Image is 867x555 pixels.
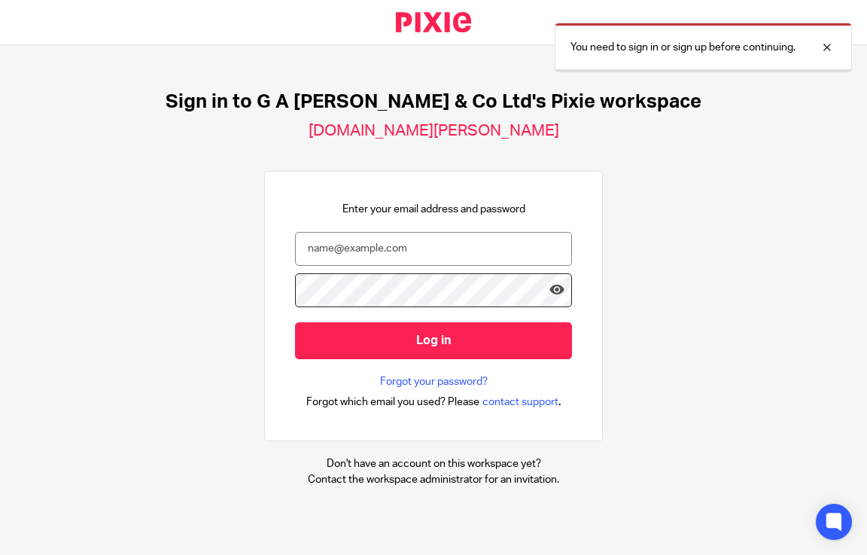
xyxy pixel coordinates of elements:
[166,90,701,114] h1: Sign in to G A [PERSON_NAME] & Co Ltd's Pixie workspace
[306,393,561,410] div: .
[308,456,559,471] p: Don't have an account on this workspace yet?
[570,40,796,55] p: You need to sign in or sign up before continuing.
[482,395,558,410] span: contact support
[342,202,525,217] p: Enter your email address and password
[295,232,572,266] input: name@example.com
[295,322,572,359] input: Log in
[308,472,559,487] p: Contact the workspace administrator for an invitation.
[380,374,488,389] a: Forgot your password?
[309,121,559,141] h2: [DOMAIN_NAME][PERSON_NAME]
[306,395,479,410] span: Forgot which email you used? Please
